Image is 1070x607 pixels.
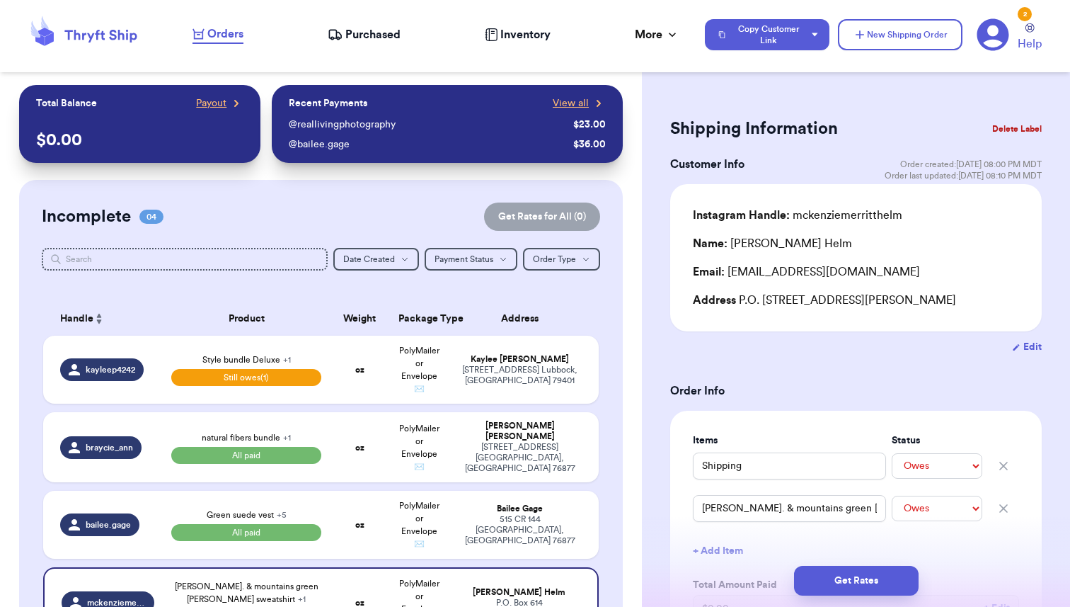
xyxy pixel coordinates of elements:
[328,26,401,43] a: Purchased
[500,26,551,43] span: Inventory
[86,519,131,531] span: bailee.gage
[163,302,330,336] th: Product
[277,511,287,519] span: + 5
[355,599,364,607] strong: oz
[885,170,1042,181] span: Order last updated: [DATE] 08:10 PM MDT
[693,210,790,221] span: Instagram Handle:
[202,433,291,442] span: natural fibers bundle
[390,302,449,336] th: Package Type
[523,248,600,271] button: Order Type
[670,156,744,173] h3: Customer Info
[1012,340,1042,354] button: Edit
[399,501,439,548] span: PolyMailer or Envelope ✉️
[139,210,163,224] span: 04
[573,118,606,132] div: $ 23.00
[838,19,962,50] button: New Shipping Order
[60,312,93,327] span: Handle
[289,137,568,152] div: @ bailee.gage
[458,514,582,546] div: 515 CR 144 [GEOGRAPHIC_DATA] , [GEOGRAPHIC_DATA] 76877
[458,365,582,386] div: [STREET_ADDRESS] Lubbock , [GEOGRAPHIC_DATA] 79401
[202,356,291,364] span: Style bundle Deluxe
[42,205,131,228] h2: Incomplete
[693,263,1019,280] div: [EMAIL_ADDRESS][DOMAIN_NAME]
[900,159,1042,170] span: Order created: [DATE] 08:00 PM MDT
[1018,23,1042,52] a: Help
[171,447,321,464] span: All paid
[693,433,886,448] label: Items
[171,524,321,541] span: All paid
[171,369,321,386] span: Still owes (1)
[693,238,727,249] span: Name:
[892,433,982,448] label: Status
[207,25,243,42] span: Orders
[693,295,736,306] span: Address
[399,424,439,471] span: PolyMailer or Envelope ✉️
[458,442,582,474] div: [STREET_ADDRESS] [GEOGRAPHIC_DATA] , [GEOGRAPHIC_DATA] 76877
[794,566,919,596] button: Get Rates
[36,96,97,110] p: Total Balance
[458,421,582,442] div: [PERSON_NAME] [PERSON_NAME]
[484,203,600,231] button: Get Rates for All (0)
[42,248,328,271] input: Search
[333,248,419,271] button: Date Created
[635,26,679,43] div: More
[435,255,493,263] span: Payment Status
[355,521,364,529] strong: oz
[355,365,364,374] strong: oz
[283,433,291,442] span: + 1
[485,26,551,43] a: Inventory
[399,346,439,393] span: PolyMailer or Envelope ✉️
[343,255,395,263] span: Date Created
[289,118,568,132] div: @ reallivingphotography
[283,356,291,364] span: + 1
[553,96,606,110] a: View all
[196,96,243,110] a: Payout
[355,443,364,452] strong: oz
[458,504,582,514] div: Bailee Gage
[192,25,243,44] a: Orders
[345,26,401,43] span: Purchased
[670,382,1042,399] h3: Order Info
[986,113,1047,144] button: Delete Label
[196,96,226,110] span: Payout
[86,442,133,453] span: braycie_ann
[425,248,517,271] button: Payment Status
[1018,35,1042,52] span: Help
[449,302,599,336] th: Address
[553,96,589,110] span: View all
[693,207,902,224] div: mckenziemerritthelm
[573,137,606,152] div: $ 36.00
[458,587,580,598] div: [PERSON_NAME] Helm
[693,292,1019,309] div: P.O. [STREET_ADDRESS][PERSON_NAME]
[693,266,725,278] span: Email:
[86,364,135,375] span: kayleep4242
[1018,7,1032,21] div: 2
[36,129,243,152] p: $ 0.00
[289,96,367,110] p: Recent Payments
[175,582,318,603] span: [PERSON_NAME]. & mountains green [PERSON_NAME] sweatshirt
[687,535,1025,567] button: + Add Item
[977,18,1009,51] a: 2
[93,310,105,327] button: Sort ascending
[458,354,582,365] div: Kaylee [PERSON_NAME]
[330,302,389,336] th: Weight
[705,19,829,50] button: Copy Customer Link
[670,118,838,140] h2: Shipping Information
[693,235,852,252] div: [PERSON_NAME] Helm
[298,595,306,603] span: + 1
[207,511,287,519] span: Green suede vest
[533,255,576,263] span: Order Type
